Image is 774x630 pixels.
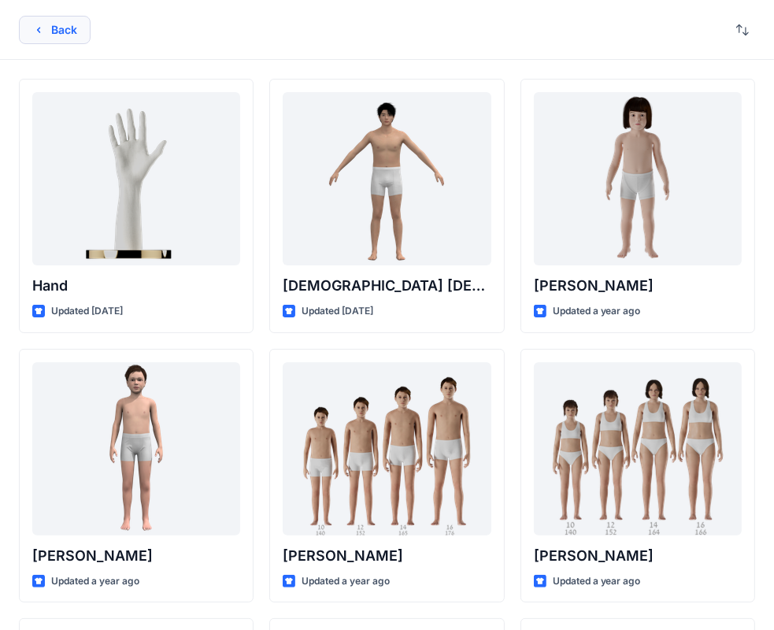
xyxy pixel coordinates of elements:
a: Male Asian [283,92,491,265]
button: Back [19,16,91,44]
a: Charlie [534,92,742,265]
p: [PERSON_NAME] [534,275,742,297]
p: [PERSON_NAME] [534,545,742,567]
a: Hand [32,92,240,265]
p: Hand [32,275,240,297]
p: [DEMOGRAPHIC_DATA] [DEMOGRAPHIC_DATA] [283,275,491,297]
a: Brenda [534,362,742,535]
a: Emil [32,362,240,535]
p: Updated [DATE] [51,303,123,320]
p: Updated [DATE] [302,303,373,320]
a: Brandon [283,362,491,535]
p: Updated a year ago [302,573,390,590]
p: [PERSON_NAME] [283,545,491,567]
p: Updated a year ago [553,303,641,320]
p: Updated a year ago [553,573,641,590]
p: Updated a year ago [51,573,139,590]
p: [PERSON_NAME] [32,545,240,567]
